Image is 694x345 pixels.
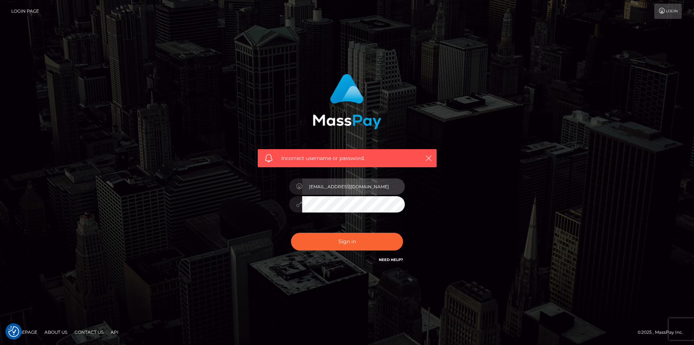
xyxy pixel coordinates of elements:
[313,74,381,129] img: MassPay Login
[108,327,121,338] a: API
[291,233,403,251] button: Sign in
[11,4,39,19] a: Login Page
[379,257,403,262] a: Need Help?
[302,178,405,195] input: Username...
[42,327,70,338] a: About Us
[8,326,19,337] img: Revisit consent button
[8,326,19,337] button: Consent Preferences
[281,155,413,162] span: Incorrect username or password.
[654,4,682,19] a: Login
[8,327,40,338] a: Homepage
[638,328,689,336] div: © 2025 , MassPay Inc.
[72,327,106,338] a: Contact Us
